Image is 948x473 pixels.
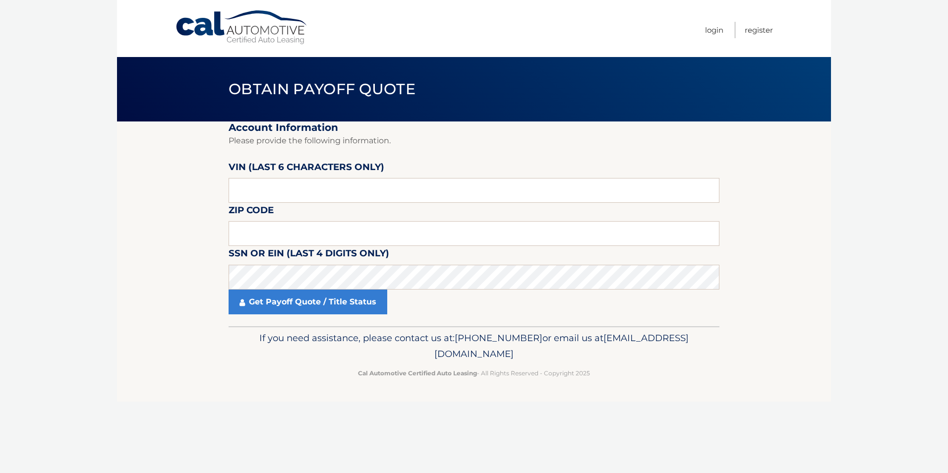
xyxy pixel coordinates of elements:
strong: Cal Automotive Certified Auto Leasing [358,369,477,377]
h2: Account Information [229,121,719,134]
label: Zip Code [229,203,274,221]
a: Cal Automotive [175,10,309,45]
p: If you need assistance, please contact us at: or email us at [235,330,713,362]
a: Register [745,22,773,38]
label: VIN (last 6 characters only) [229,160,384,178]
label: SSN or EIN (last 4 digits only) [229,246,389,264]
a: Get Payoff Quote / Title Status [229,290,387,314]
span: [PHONE_NUMBER] [455,332,542,344]
span: Obtain Payoff Quote [229,80,415,98]
a: Login [705,22,723,38]
p: Please provide the following information. [229,134,719,148]
p: - All Rights Reserved - Copyright 2025 [235,368,713,378]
